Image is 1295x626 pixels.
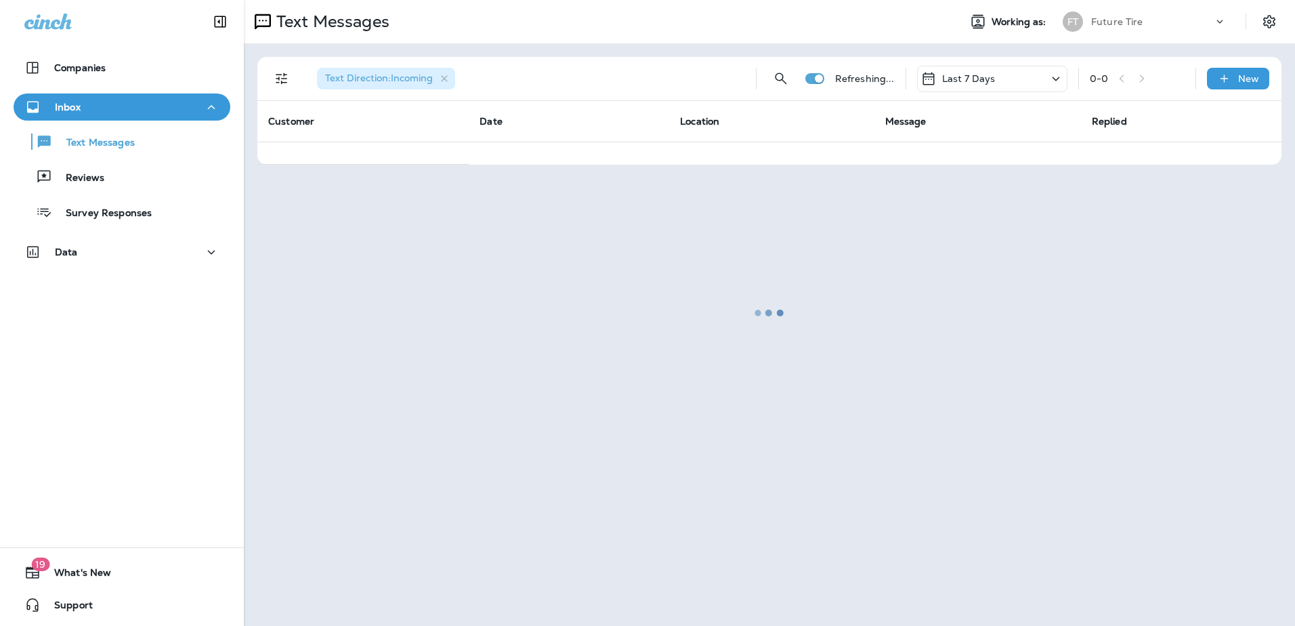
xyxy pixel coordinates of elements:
p: Reviews [52,172,104,185]
button: Collapse Sidebar [201,8,239,35]
p: Inbox [55,102,81,112]
p: Companies [54,62,106,73]
button: Data [14,238,230,266]
button: Companies [14,54,230,81]
p: Data [55,247,78,257]
p: Text Messages [53,137,135,150]
span: 19 [31,558,49,571]
p: Survey Responses [52,207,152,220]
button: Survey Responses [14,198,230,226]
p: New [1238,73,1259,84]
button: Reviews [14,163,230,191]
span: What's New [41,567,111,583]
button: Inbox [14,93,230,121]
button: 19What's New [14,559,230,586]
button: Text Messages [14,127,230,156]
span: Support [41,600,93,616]
button: Support [14,591,230,619]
